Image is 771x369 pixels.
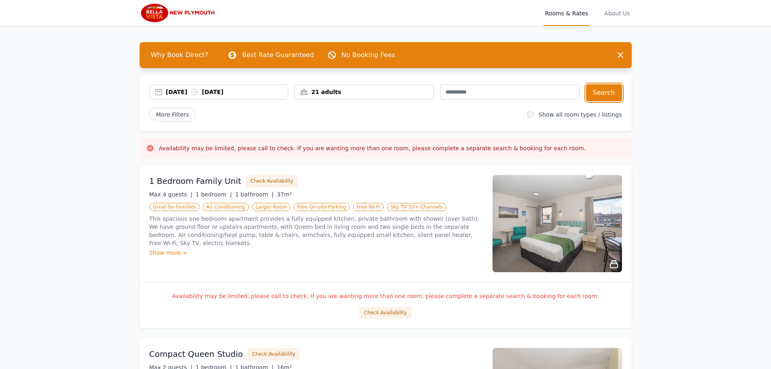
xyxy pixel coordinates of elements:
[293,203,350,211] span: Free On-site Parking
[149,175,241,187] h3: 1 Bedroom Family Unit
[252,203,291,211] span: Larger Room
[539,111,622,118] label: Show all room types / listings
[149,191,193,198] span: Max 4 guests |
[149,203,200,211] span: Great for Families
[387,203,446,211] span: Sky TV 50+ Channels
[149,292,622,300] p: Availability may be limited, please call to check. If you are wanting more than one room, please ...
[159,144,586,152] h3: Availability may be limited, please call to check. If you are wanting more than one room, please ...
[149,348,243,360] h3: Compact Queen Studio
[342,50,395,60] p: No Booking Fees
[242,50,314,60] p: Best Rate Guaranteed
[353,203,384,211] span: Free Wi-Fi
[195,191,232,198] span: 1 bedroom |
[203,203,249,211] span: Air Conditioning
[586,84,622,101] button: Search
[277,191,292,198] span: 37m²
[149,249,483,257] div: Show more >
[166,88,288,96] div: [DATE] [DATE]
[140,3,218,23] img: Bella Vista New Plymouth
[246,175,298,187] button: Check Availability
[149,108,196,122] span: More Filters
[248,348,299,360] button: Check Availability
[359,307,411,319] button: Check Availability
[295,88,433,96] div: 21 adults
[144,47,215,63] span: Why Book Direct?
[149,215,483,247] p: This spacious one bedroom apartment provides a fully equipped kitchen, private bathroom with show...
[235,191,274,198] span: 1 bathroom |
